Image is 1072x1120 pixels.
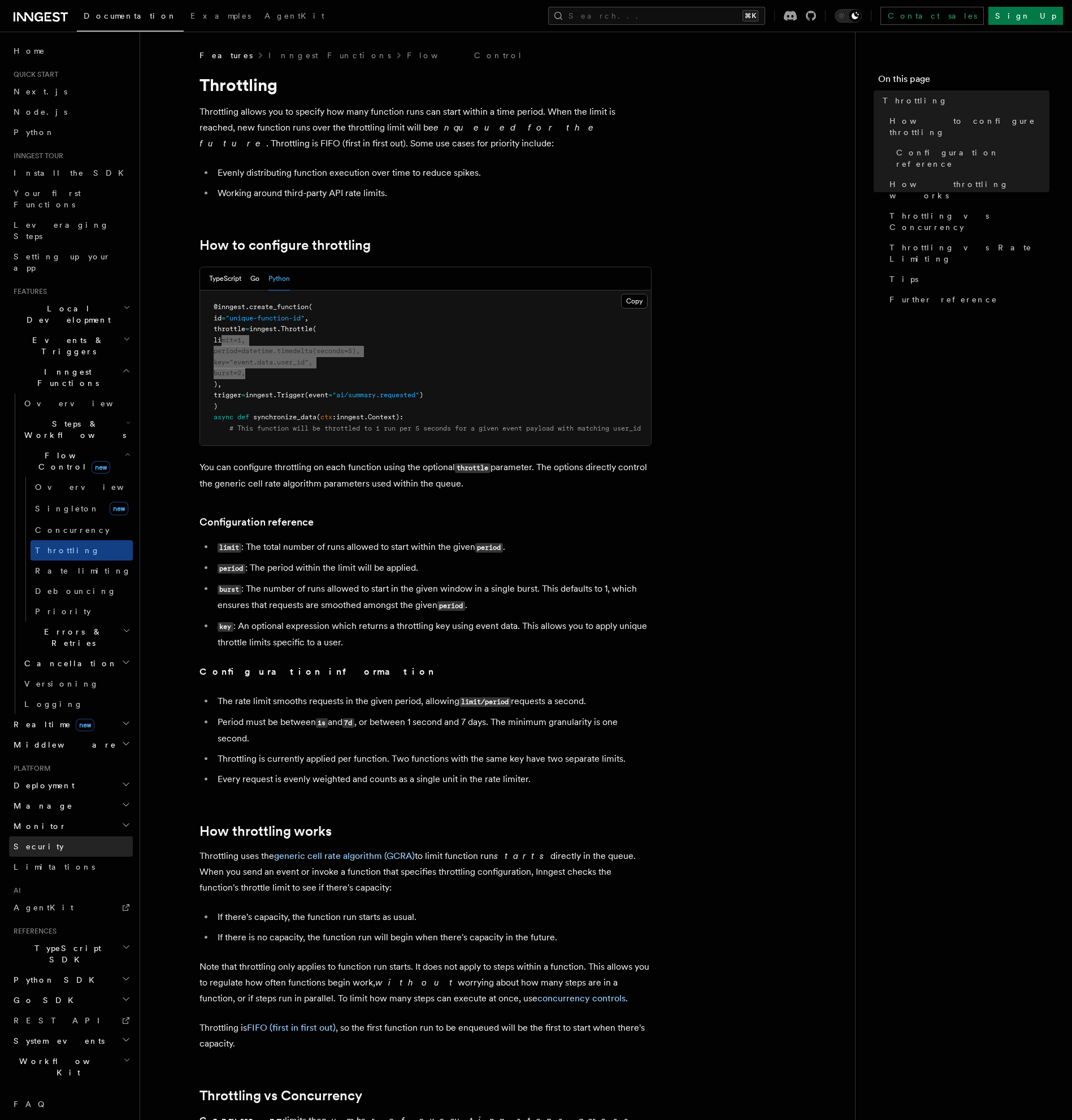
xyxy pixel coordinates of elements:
[199,823,332,839] a: How throttling works
[14,168,131,177] span: Install the SDK
[14,128,55,137] span: Python
[214,560,652,576] li: : The period within the limit will be applied.
[9,1035,105,1047] span: System events
[214,391,241,399] span: trigger
[214,930,652,945] li: If there is no capacity, the function run will begin when there's capacity in the future.
[896,147,1049,170] span: Configuration reference
[9,215,133,246] a: Leveraging Steps
[9,163,133,183] a: Install the SDK
[364,413,368,421] span: .
[214,380,222,388] span: ),
[92,461,110,474] span: new
[214,909,652,925] li: If there's capacity, the function run starts as usual.
[889,179,1049,201] span: How throttling works
[9,719,94,730] span: Realtime
[20,626,123,649] span: Errors & Retries
[31,520,133,540] a: Concurrency
[199,50,253,61] span: Features
[14,842,64,851] span: Security
[9,81,133,102] a: Next.js
[14,1016,110,1025] span: REST API
[9,287,47,296] span: Features
[9,970,133,990] button: Python SDK
[14,862,95,871] span: Limitations
[229,424,641,432] span: # This function will be throttled to 1 run per 5 seconds for a given event payload with matching ...
[348,347,352,355] span: 5
[199,959,652,1006] p: Note that throttling only applies to function run starts. It does not apply to steps within a fun...
[20,450,124,472] span: Flow Control
[9,1010,133,1031] a: REST API
[20,653,133,674] button: Cancellation
[233,336,237,344] span: =
[199,1020,652,1052] p: Throttling is , so the first function run to be enqueued will be the first to start when there's ...
[9,298,133,330] button: Local Development
[313,347,344,355] span: (seconds
[9,927,57,936] span: References
[621,294,648,309] button: Copy
[9,735,133,755] button: Middleware
[249,325,281,333] span: inngest.
[880,7,984,25] a: Contact sales
[241,336,245,344] span: ,
[320,413,332,421] span: ctx
[9,41,133,61] a: Home
[437,601,465,611] code: period
[281,325,313,333] span: Throttle
[225,314,305,322] span: "unique-function-id"
[218,585,241,594] code: burst
[878,90,1049,111] a: Throttling
[250,267,259,290] button: Go
[35,587,116,596] span: Debouncing
[892,142,1049,174] a: Configuration reference
[743,10,758,21] kbd: ⌘K
[35,607,91,616] span: Priority
[407,50,523,61] a: Flow Control
[885,111,1049,142] a: How to configure throttling
[9,739,116,750] span: Middleware
[214,303,245,311] span: @inngest
[24,700,83,709] span: Logging
[336,413,364,421] span: inngest
[199,104,652,151] p: Throttling allows you to specify how many function runs can start within a time period. When the ...
[277,347,313,355] span: timedelta
[20,622,133,653] button: Errors & Retries
[316,718,328,728] code: 1s
[14,252,111,272] span: Setting up your app
[225,358,229,366] span: =
[9,1094,133,1114] a: FAQ
[9,246,133,278] a: Setting up your app
[309,303,313,311] span: (
[9,714,133,735] button: Realtimenew
[885,289,1049,310] a: Further reference
[889,294,997,305] span: Further reference
[199,514,314,530] a: Configuration reference
[344,347,348,355] span: =
[218,622,233,632] code: key
[31,477,133,497] a: Overview
[218,564,245,574] code: period
[241,347,277,355] span: datetime.
[77,3,184,32] a: Documentation
[9,366,122,389] span: Inngest Functions
[332,413,336,421] span: :
[9,330,133,362] button: Events & Triggers
[24,399,141,408] span: Overview
[199,459,652,492] p: You can configure throttling on each function using the optional parameter. The options directly ...
[9,800,73,811] span: Manage
[277,391,305,399] span: Trigger
[258,3,331,31] a: AgentKit
[229,358,309,366] span: "event.data.user_id"
[199,75,652,95] h1: Throttling
[889,274,918,285] span: Tips
[332,391,419,399] span: "ai/summary.requested"
[190,11,251,20] span: Examples
[31,581,133,601] a: Debouncing
[352,347,360,355] span: ),
[20,658,118,669] span: Cancellation
[84,11,177,20] span: Documentation
[988,7,1063,25] a: Sign Up
[199,848,652,896] p: Throttling uses the to limit function run directly in the queue. When you send an event or invoke...
[268,50,391,61] a: Inngest Functions
[214,771,652,787] li: Every request is evenly weighted and counts as a single unit in the rate limiter.
[268,267,290,290] button: Python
